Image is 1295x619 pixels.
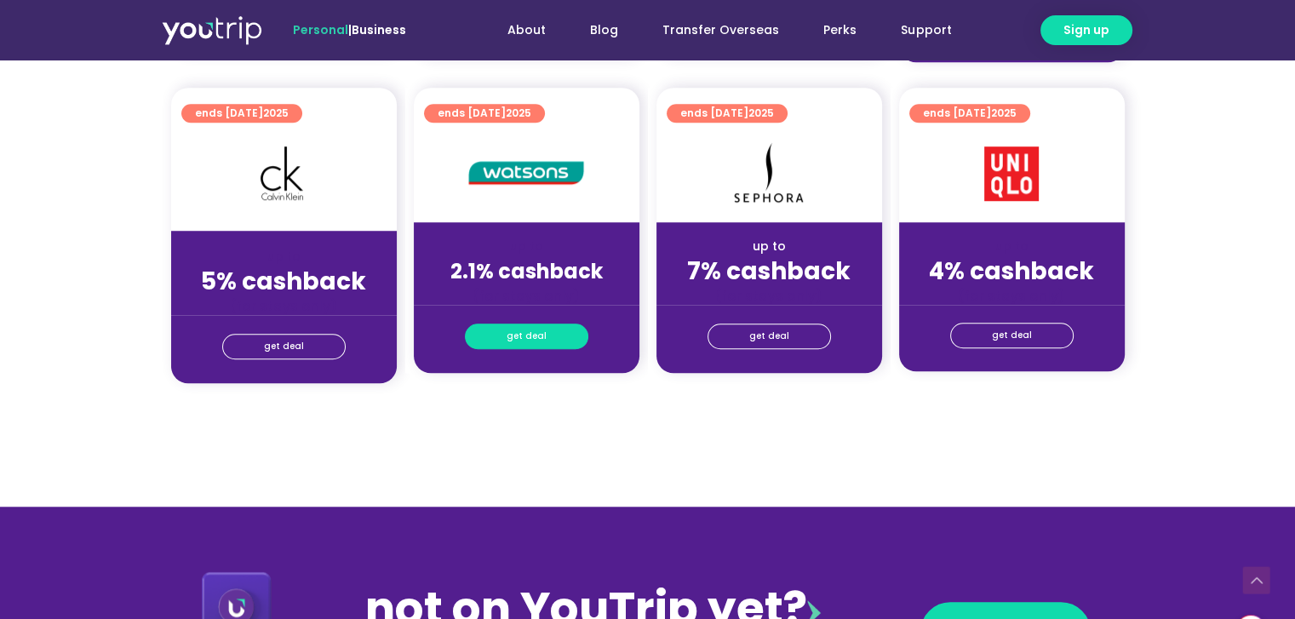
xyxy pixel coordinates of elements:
[485,14,568,46] a: About
[507,324,547,348] span: get deal
[201,265,366,298] strong: 5% cashback
[913,238,1111,255] div: up to
[195,104,289,123] span: ends [DATE]
[992,324,1032,347] span: get deal
[991,106,1017,120] span: 2025
[438,104,531,123] span: ends [DATE]
[450,257,603,285] strong: 2.1% cashback
[708,324,831,349] a: get deal
[687,255,851,288] strong: 7% cashback
[185,297,383,315] div: (for stays only)
[506,106,531,120] span: 2025
[293,21,348,38] span: Personal
[667,104,788,123] a: ends [DATE]2025
[185,248,383,266] div: up to
[427,238,626,255] div: up to
[181,104,302,123] a: ends [DATE]2025
[749,324,789,348] span: get deal
[929,255,1094,288] strong: 4% cashback
[293,21,406,38] span: |
[913,287,1111,305] div: (for stays only)
[264,335,304,358] span: get deal
[424,104,545,123] a: ends [DATE]2025
[670,238,868,255] div: up to
[263,106,289,120] span: 2025
[568,14,640,46] a: Blog
[801,14,879,46] a: Perks
[452,14,973,46] nav: Menu
[465,324,588,349] a: get deal
[923,104,1017,123] span: ends [DATE]
[680,104,774,123] span: ends [DATE]
[427,287,626,305] div: (for stays only)
[1063,21,1109,39] span: Sign up
[1040,15,1132,45] a: Sign up
[950,323,1074,348] a: get deal
[748,106,774,120] span: 2025
[879,14,973,46] a: Support
[352,21,406,38] a: Business
[670,287,868,305] div: (for stays only)
[909,104,1030,123] a: ends [DATE]2025
[640,14,801,46] a: Transfer Overseas
[222,334,346,359] a: get deal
